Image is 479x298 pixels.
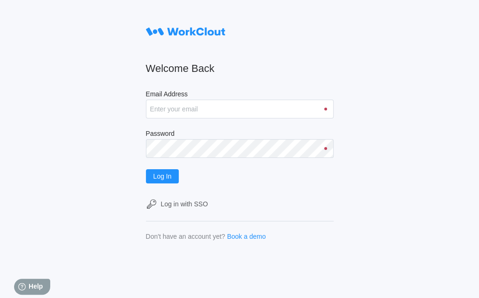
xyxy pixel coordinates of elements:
h2: Welcome Back [146,62,334,75]
a: Book a demo [227,233,266,240]
label: Email Address [146,90,334,100]
label: Password [146,130,334,139]
a: Log in with SSO [146,198,334,210]
span: Log In [153,173,172,180]
div: Log in with SSO [161,200,208,208]
button: Log In [146,169,179,183]
div: Don't have an account yet? [146,233,225,240]
input: Enter your email [146,100,334,118]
